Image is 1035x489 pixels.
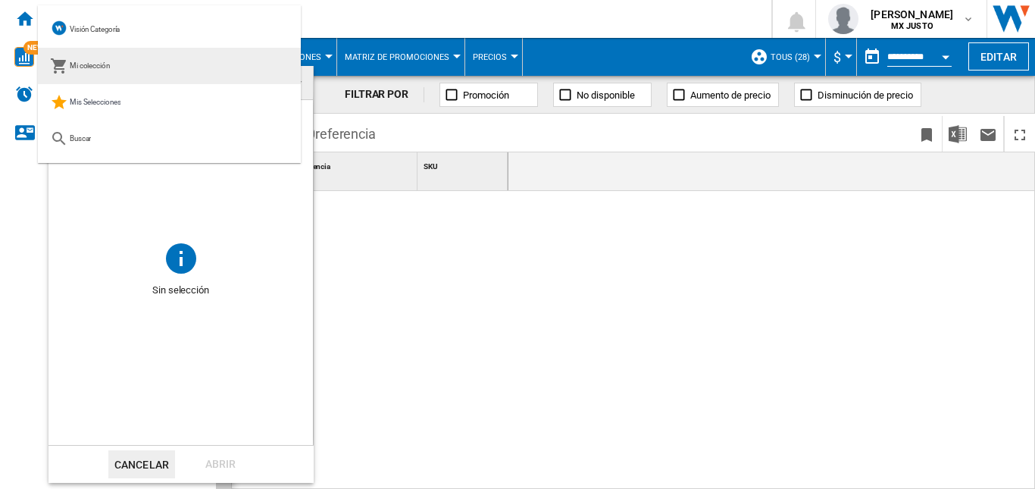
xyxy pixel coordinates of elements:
[50,19,68,37] img: wiser-icon-blue.png
[48,276,313,305] span: Sin selección
[187,450,254,478] div: Abrir
[70,134,91,143] span: Buscar
[108,450,175,478] button: Cancelar
[70,98,121,106] span: Mis Selecciones
[70,61,110,70] span: Mi colección
[70,25,120,33] span: Visión Categoría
